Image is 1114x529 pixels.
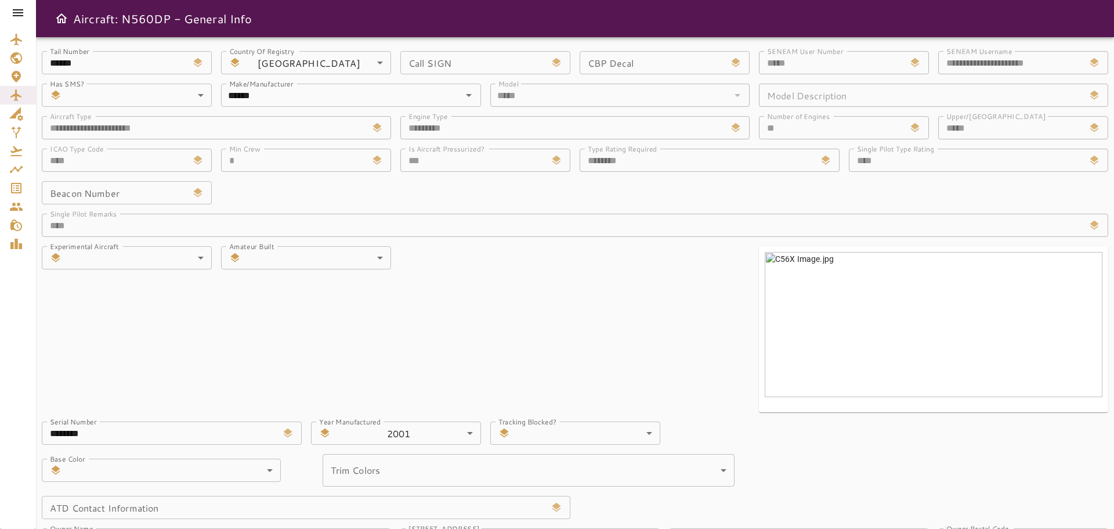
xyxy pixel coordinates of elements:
[245,51,391,74] div: [GEOGRAPHIC_DATA]
[50,78,84,88] label: Has SMS?
[50,7,73,30] button: Open drawer
[323,454,735,487] div: ​
[66,246,212,269] div: ​
[408,111,448,121] label: Engine Type
[229,241,274,251] label: Amateur Built
[73,9,252,28] h6: Aircraft: N560DP - General Info
[50,241,119,251] label: Experimental Aircraft
[50,208,117,218] label: Single Pilot Remarks
[335,422,481,445] div: 2001
[588,143,657,153] label: Type Rating Required
[319,416,381,426] label: Year Manufactured
[50,46,89,56] label: Tail Number
[857,143,934,153] label: Single Pilot Type Rating
[498,416,556,426] label: Tracking Blocked?
[50,143,104,153] label: ICAO Type Code
[66,84,212,107] div: ​
[515,422,660,445] div: ​
[229,46,294,56] label: Country Of Registry
[767,46,844,56] label: SENEAM User Number
[66,459,281,482] div: ​
[229,78,294,88] label: Make/Manufacturer
[50,416,97,426] label: Serial Number
[229,143,261,153] label: Min Crew
[461,87,477,103] button: Open
[50,111,92,121] label: Aircraft Type
[946,111,1046,121] label: Upper/[GEOGRAPHIC_DATA]
[498,78,519,88] label: Model
[946,46,1012,56] label: SENEAM Username
[50,454,85,463] label: Base Color
[408,143,484,153] label: Is Aircraft Pressurized?
[767,111,830,121] label: Number of Engines
[245,246,391,269] div: ​
[765,252,1102,397] img: C56X Image.jpg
